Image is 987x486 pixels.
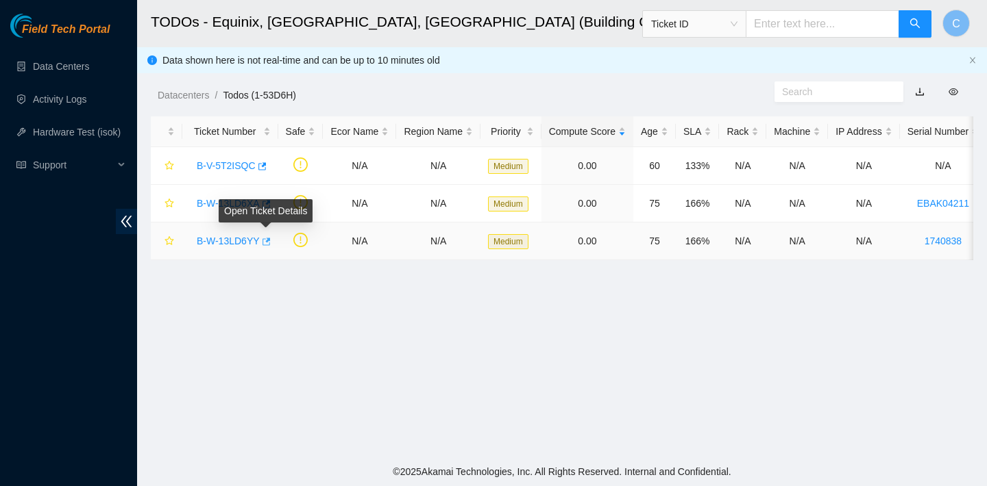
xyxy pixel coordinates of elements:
[541,147,633,185] td: 0.00
[116,209,137,234] span: double-left
[10,14,69,38] img: Akamai Technologies
[899,10,931,38] button: search
[158,192,175,214] button: star
[488,234,528,249] span: Medium
[915,86,925,97] a: download
[719,222,766,260] td: N/A
[164,199,174,209] span: star
[33,61,89,72] a: Data Centers
[488,159,528,174] span: Medium
[925,235,962,246] a: 1740838
[293,195,308,209] span: exclamation-circle
[949,87,958,97] span: eye
[746,10,899,38] input: Enter text here...
[219,199,313,222] div: Open Ticket Details
[942,10,970,37] button: C
[719,147,766,185] td: N/A
[10,25,110,42] a: Akamai TechnologiesField Tech Portal
[766,147,828,185] td: N/A
[396,147,480,185] td: N/A
[900,147,986,185] td: N/A
[33,127,121,138] a: Hardware Test (isok)
[828,185,899,222] td: N/A
[541,185,633,222] td: 0.00
[33,94,87,105] a: Activity Logs
[488,196,528,212] span: Medium
[676,185,719,222] td: 166%
[766,222,828,260] td: N/A
[828,147,899,185] td: N/A
[323,222,396,260] td: N/A
[137,457,987,486] footer: © 2025 Akamai Technologies, Inc. All Rights Reserved. Internal and Confidential.
[396,185,480,222] td: N/A
[719,185,766,222] td: N/A
[782,84,885,99] input: Search
[22,23,110,36] span: Field Tech Portal
[917,198,969,209] a: EBAK04211
[323,185,396,222] td: N/A
[164,161,174,172] span: star
[223,90,296,101] a: Todos (1-53D6H)
[910,18,921,31] span: search
[16,160,26,170] span: read
[158,230,175,252] button: star
[396,222,480,260] td: N/A
[633,185,676,222] td: 75
[158,90,209,101] a: Datacenters
[164,236,174,247] span: star
[541,222,633,260] td: 0.00
[215,90,217,101] span: /
[197,160,256,171] a: B-V-5T2ISQC
[33,151,114,179] span: Support
[968,56,977,64] span: close
[293,157,308,172] span: exclamation-circle
[197,235,260,246] a: B-W-13LD6YY
[676,222,719,260] td: 166%
[633,147,676,185] td: 60
[952,15,960,32] span: C
[158,155,175,177] button: star
[197,198,260,209] a: B-W-13LD6XA
[905,81,935,103] button: download
[968,56,977,65] button: close
[828,222,899,260] td: N/A
[293,233,308,247] span: exclamation-circle
[651,14,738,34] span: Ticket ID
[766,185,828,222] td: N/A
[323,147,396,185] td: N/A
[676,147,719,185] td: 133%
[633,222,676,260] td: 75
